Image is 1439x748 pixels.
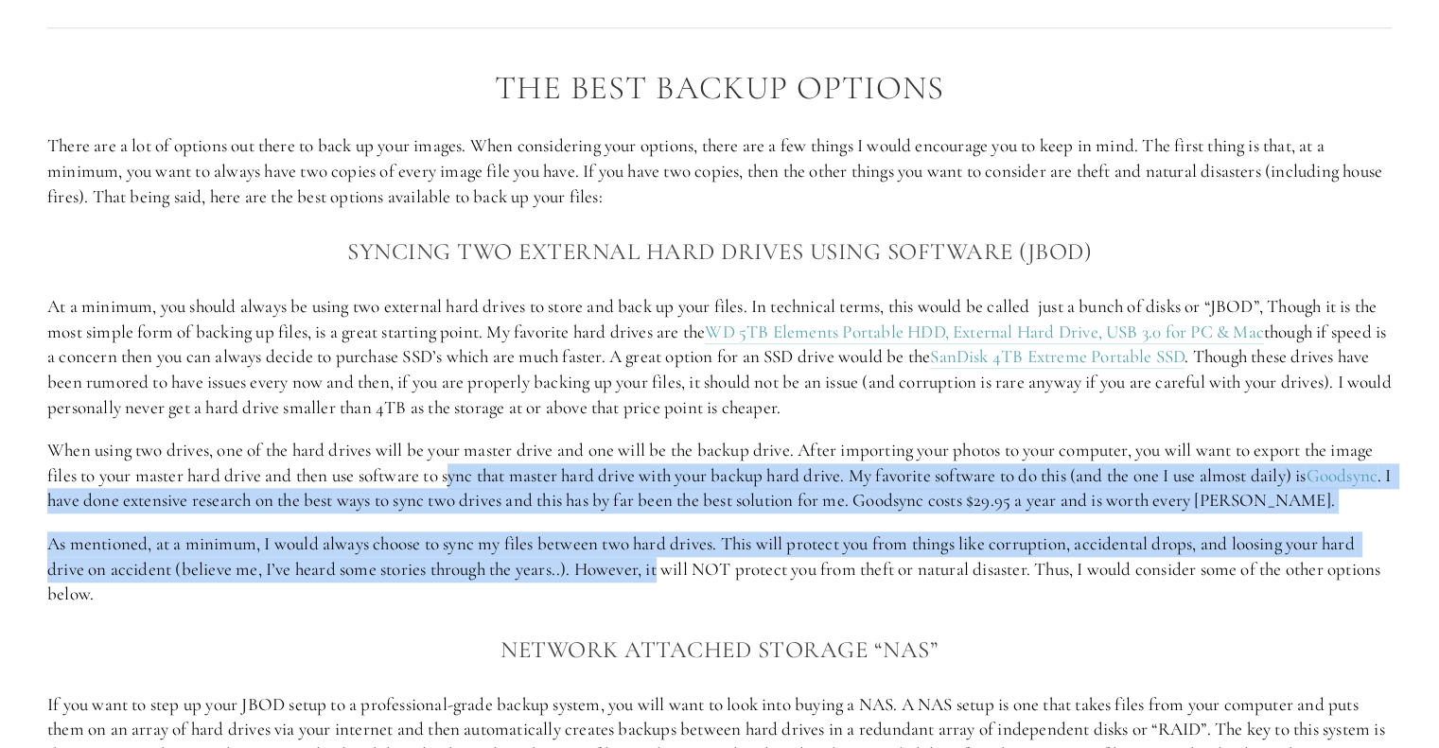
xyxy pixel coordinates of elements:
[930,345,1185,369] a: SanDisk 4TB Extreme Portable SSD
[1306,464,1378,488] a: Goodsync
[705,321,1264,344] a: WD 5TB Elements Portable HDD, External Hard Drive, USB 3.0 for PC & Mac
[47,438,1392,513] p: When using two drives, one of the hard drives will be your master drive and one will be the backu...
[47,70,1392,107] h2: The Best Backup Options
[47,233,1392,270] h3: Syncing two external hard drives using software (JBOD)
[47,531,1392,607] p: As mentioned, at a minimum, I would always choose to sync my files between two hard drives. This ...
[47,631,1392,669] h3: Network Attached Storage “NAS”
[47,294,1392,420] p: At a minimum, you should always be using two external hard drives to store and back up your files...
[47,133,1392,209] p: There are a lot of options out there to back up your images. When considering your options, there...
